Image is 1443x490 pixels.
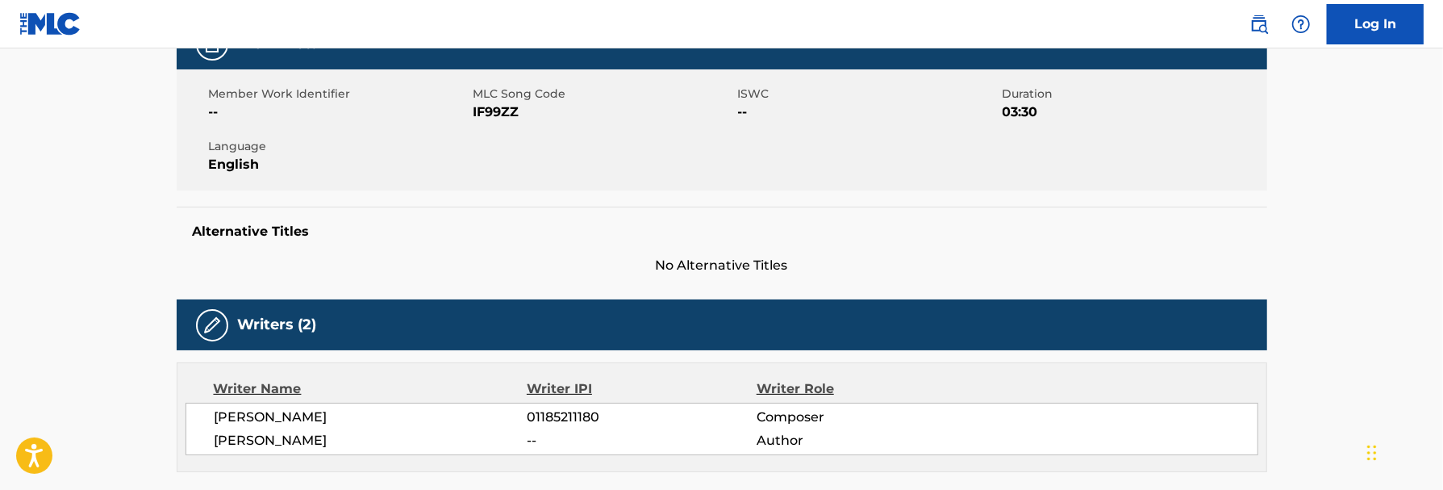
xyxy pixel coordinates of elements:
[177,256,1267,275] span: No Alternative Titles
[1249,15,1269,34] img: search
[757,431,965,450] span: Author
[757,379,965,399] div: Writer Role
[1285,8,1317,40] div: Help
[1362,413,1443,490] iframe: Chat Widget
[1003,86,1263,103] span: Duration
[1291,15,1311,34] img: help
[238,316,317,334] h5: Writers (2)
[209,86,469,103] span: Member Work Identifier
[1327,4,1424,44] a: Log In
[214,379,528,399] div: Writer Name
[473,86,734,103] span: MLC Song Code
[1243,8,1275,40] a: Public Search
[473,103,734,122] span: IF99ZZ
[738,103,999,122] span: --
[202,316,222,335] img: Writers
[1367,429,1377,477] div: Drag
[19,12,81,36] img: MLC Logo
[1003,103,1263,122] span: 03:30
[209,138,469,155] span: Language
[527,379,757,399] div: Writer IPI
[757,408,965,427] span: Composer
[738,86,999,103] span: ISWC
[193,224,1251,240] h5: Alternative Titles
[527,431,756,450] span: --
[215,431,528,450] span: [PERSON_NAME]
[527,408,756,427] span: 01185211180
[209,103,469,122] span: --
[215,408,528,427] span: [PERSON_NAME]
[209,155,469,174] span: English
